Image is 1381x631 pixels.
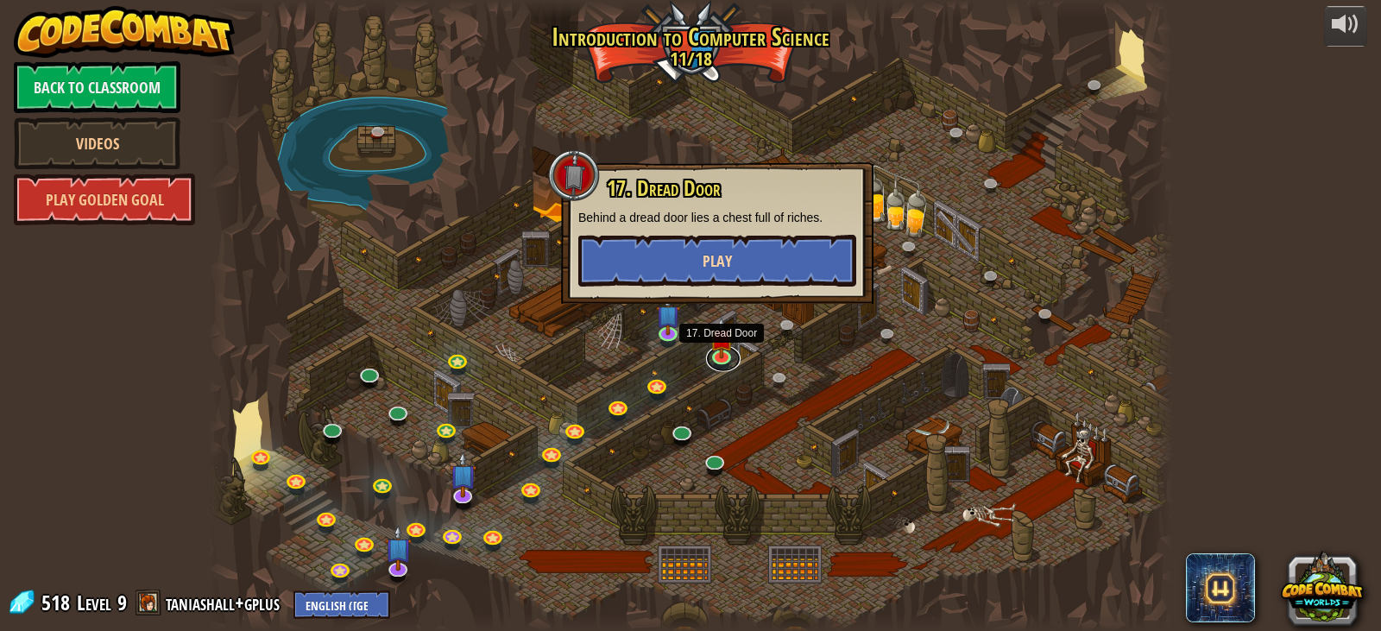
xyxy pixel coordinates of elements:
button: Play [578,235,856,287]
img: level-banner-unstarted-subscriber.png [450,452,476,499]
a: Play Golden Goal [14,174,195,225]
p: Behind a dread door lies a chest full of riches. [578,209,856,226]
img: CodeCombat - Learn how to code by playing a game [14,6,235,58]
span: Level [77,589,111,617]
img: level-banner-unstarted-subscriber.png [656,294,680,336]
span: 518 [41,589,75,616]
img: level-banner-unstarted-subscriber.png [385,525,412,571]
button: Adjust volume [1324,6,1367,47]
a: Videos [14,117,180,169]
img: level-banner-unstarted.png [709,318,734,359]
a: Back to Classroom [14,61,180,113]
a: taniashall+gplus [166,589,285,616]
span: 9 [117,589,127,616]
span: Play [703,250,732,272]
span: 17. Dread Door [607,174,721,203]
